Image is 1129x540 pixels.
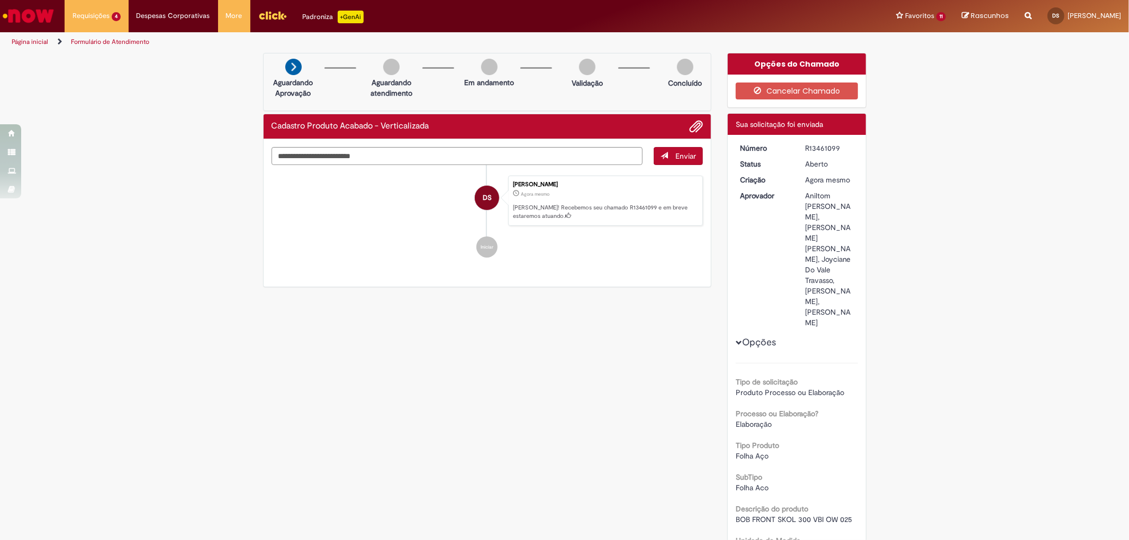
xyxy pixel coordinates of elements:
[226,11,242,21] span: More
[112,12,121,21] span: 4
[481,59,498,75] img: img-circle-grey.png
[272,122,429,131] h2: Cadastro Produto Acabado - Verticalizada Histórico de tíquete
[736,388,844,397] span: Produto Processo ou Elaboração
[272,165,703,269] ul: Histórico de tíquete
[971,11,1009,21] span: Rascunhos
[579,59,595,75] img: img-circle-grey.png
[1068,11,1121,20] span: [PERSON_NAME]
[268,77,319,98] p: Aguardando Aprovação
[732,190,797,201] dt: Aprovador
[303,11,364,23] div: Padroniza
[338,11,364,23] p: +GenAi
[1053,12,1060,19] span: DS
[668,78,702,88] p: Concluído
[71,38,149,46] a: Formulário de Atendimento
[805,175,850,185] span: Agora mesmo
[366,77,417,98] p: Aguardando atendimento
[513,181,697,188] div: [PERSON_NAME]
[272,176,703,226] li: Douglas Santos Da Silva
[962,11,1009,21] a: Rascunhos
[521,191,549,197] time: 29/08/2025 09:32:28
[12,38,48,46] a: Página inicial
[736,409,818,418] b: Processo ou Elaboração?
[732,175,797,185] dt: Criação
[1,5,56,26] img: ServiceNow
[732,143,797,153] dt: Número
[73,11,110,21] span: Requisições
[513,204,697,220] p: [PERSON_NAME]! Recebemos seu chamado R13461099 e em breve estaremos atuando.
[521,191,549,197] span: Agora mesmo
[805,143,854,153] div: R13461099
[464,77,514,88] p: Em andamento
[728,53,866,75] div: Opções do Chamado
[736,451,769,461] span: Folha Aço
[272,147,643,165] textarea: Digite sua mensagem aqui...
[8,32,745,52] ul: Trilhas de página
[677,59,693,75] img: img-circle-grey.png
[689,120,703,133] button: Adicionar anexos
[805,175,854,185] div: 29/08/2025 09:32:28
[736,377,798,387] b: Tipo de solicitação
[654,147,703,165] button: Enviar
[736,120,823,129] span: Sua solicitação foi enviada
[483,185,492,210] span: DS
[572,78,603,88] p: Validação
[675,151,696,161] span: Enviar
[936,12,946,21] span: 11
[736,515,852,524] span: BOB FRONT SKOL 300 VBI OW 025
[805,190,854,328] div: Aniltom [PERSON_NAME], [PERSON_NAME] [PERSON_NAME], Joyciane Do Vale Travasso, [PERSON_NAME], [PE...
[383,59,400,75] img: img-circle-grey.png
[805,159,854,169] div: Aberto
[736,504,808,514] b: Descrição do produto
[736,83,858,99] button: Cancelar Chamado
[736,472,762,482] b: SubTipo
[475,186,499,210] div: Douglas Santos Da Silva
[258,7,287,23] img: click_logo_yellow_360x200.png
[736,419,772,429] span: Elaboração
[285,59,302,75] img: arrow-next.png
[137,11,210,21] span: Despesas Corporativas
[905,11,934,21] span: Favoritos
[736,483,769,492] span: Folha Aco
[732,159,797,169] dt: Status
[736,441,779,450] b: Tipo Produto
